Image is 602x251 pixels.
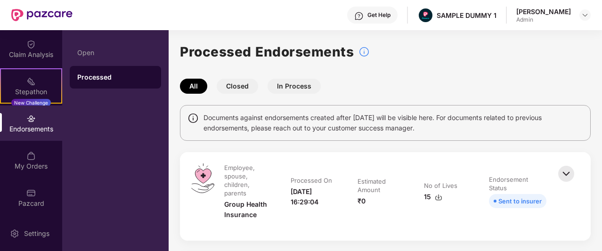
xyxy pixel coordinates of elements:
img: svg+xml;base64,PHN2ZyBpZD0iSW5mbyIgeG1sbnM9Imh0dHA6Ly93d3cudzMub3JnLzIwMDAvc3ZnIiB3aWR0aD0iMTQiIG... [187,113,199,124]
div: Group Health Insurance [224,199,272,220]
div: Processed [77,73,154,82]
div: Open [77,49,154,57]
img: svg+xml;base64,PHN2ZyBpZD0iRG93bmxvYWQtMzJ4MzIiIHhtbG5zPSJodHRwOi8vd3d3LnczLm9yZy8yMDAwL3N2ZyIgd2... [435,194,442,201]
div: New Challenge [11,99,51,106]
div: Admin [516,16,571,24]
button: All [180,79,207,94]
img: svg+xml;base64,PHN2ZyBpZD0iSGVscC0zMngzMiIgeG1sbnM9Imh0dHA6Ly93d3cudzMub3JnLzIwMDAvc3ZnIiB3aWR0aD... [354,11,364,21]
div: Get Help [367,11,390,19]
img: svg+xml;base64,PHN2ZyBpZD0iU2V0dGluZy0yMHgyMCIgeG1sbnM9Imh0dHA6Ly93d3cudzMub3JnLzIwMDAvc3ZnIiB3aW... [10,229,19,238]
img: svg+xml;base64,PHN2ZyBpZD0iTXlfT3JkZXJzIiBkYXRhLW5hbWU9Ik15IE9yZGVycyIgeG1sbnM9Imh0dHA6Ly93d3cudz... [26,151,36,161]
button: Closed [217,79,258,94]
img: New Pazcare Logo [11,9,73,21]
img: svg+xml;base64,PHN2ZyB4bWxucz0iaHR0cDovL3d3dy53My5vcmcvMjAwMC9zdmciIHdpZHRoPSIyMSIgaGVpZ2h0PSIyMC... [26,77,36,86]
div: Employee, spouse, children, parents [224,163,270,197]
span: Documents against endorsements created after [DATE] will be visible here. For documents related t... [203,113,583,133]
div: Sent to insurer [498,196,542,206]
img: svg+xml;base64,PHN2ZyBpZD0iUGF6Y2FyZCIgeG1sbnM9Imh0dHA6Ly93d3cudzMub3JnLzIwMDAvc3ZnIiB3aWR0aD0iMj... [26,188,36,198]
img: svg+xml;base64,PHN2ZyBpZD0iRW5kb3JzZW1lbnRzIiB4bWxucz0iaHR0cDovL3d3dy53My5vcmcvMjAwMC9zdmciIHdpZH... [26,114,36,123]
div: ₹0 [358,196,366,206]
img: svg+xml;base64,PHN2ZyBpZD0iQ2xhaW0iIHhtbG5zPSJodHRwOi8vd3d3LnczLm9yZy8yMDAwL3N2ZyIgd2lkdGg9IjIwIi... [26,40,36,49]
img: svg+xml;base64,PHN2ZyBpZD0iQmFjay0zMngzMiIgeG1sbnM9Imh0dHA6Ly93d3cudzMub3JnLzIwMDAvc3ZnIiB3aWR0aD... [556,163,577,184]
button: In Process [268,79,321,94]
img: svg+xml;base64,PHN2ZyB4bWxucz0iaHR0cDovL3d3dy53My5vcmcvMjAwMC9zdmciIHdpZHRoPSI0OS4zMiIgaGVpZ2h0PS... [191,163,214,193]
div: Stepathon [1,87,61,97]
div: Settings [21,229,52,238]
div: [DATE] 16:29:04 [291,186,338,207]
div: SAMPLE DUMMY 1 [437,11,496,20]
img: svg+xml;base64,PHN2ZyBpZD0iRHJvcGRvd24tMzJ4MzIiIHhtbG5zPSJodHRwOi8vd3d3LnczLm9yZy8yMDAwL3N2ZyIgd2... [581,11,589,19]
h1: Processed Endorsements [180,41,354,62]
div: Estimated Amount [358,177,403,194]
div: [PERSON_NAME] [516,7,571,16]
div: No of Lives [424,181,457,190]
div: Processed On [291,176,332,185]
img: Pazcare_Alternative_logo-01-01.png [419,8,432,22]
div: 15 [424,192,442,202]
img: svg+xml;base64,PHN2ZyBpZD0iSW5mb18tXzMyeDMyIiBkYXRhLW5hbWU9IkluZm8gLSAzMngzMiIgeG1sbnM9Imh0dHA6Ly... [358,46,370,57]
div: Endorsement Status [489,175,545,192]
